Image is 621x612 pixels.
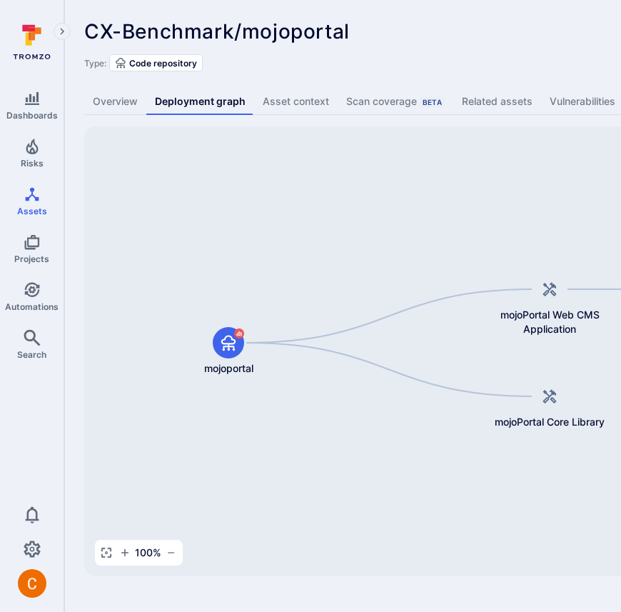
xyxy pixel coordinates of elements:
[84,19,350,44] span: CX-Benchmark/mojoportal
[17,206,47,216] span: Assets
[84,58,106,69] span: Type:
[254,89,338,115] a: Asset context
[5,301,59,312] span: Automations
[495,415,605,429] span: mojoPortal Core Library
[18,569,46,598] img: ACg8ocJuq_DPPTkXyD9OlTnVLvDrpObecjcADscmEHLMiTyEnTELew=s96-c
[54,23,71,40] button: Expand navigation menu
[18,569,46,598] div: Camilo Rivera
[6,110,58,121] span: Dashboards
[17,349,46,360] span: Search
[135,546,161,560] span: 100 %
[493,308,607,336] span: mojoPortal Web CMS Application
[204,361,253,376] span: mojoportal
[146,89,254,115] a: Deployment graph
[14,254,49,264] span: Projects
[346,94,445,109] div: Scan coverage
[21,158,44,169] span: Risks
[453,89,541,115] a: Related assets
[84,89,146,115] a: Overview
[129,58,197,69] span: Code repository
[420,96,445,108] div: Beta
[57,26,67,38] i: Expand navigation menu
